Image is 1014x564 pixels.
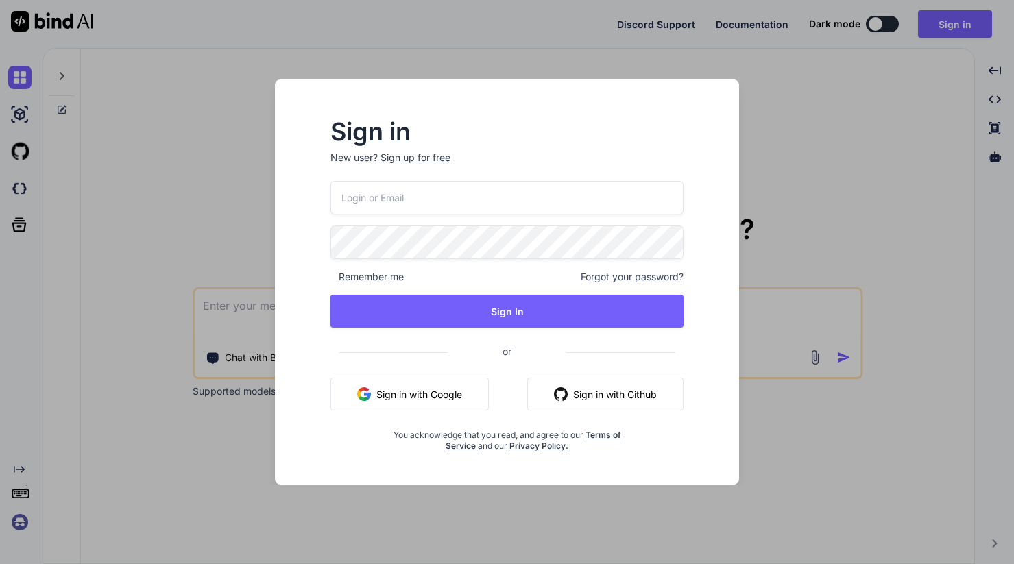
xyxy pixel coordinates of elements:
[446,430,621,451] a: Terms of Service
[381,151,450,164] div: Sign up for free
[554,387,568,401] img: github
[330,270,404,284] span: Remember me
[330,151,684,181] p: New user?
[509,441,568,451] a: Privacy Policy.
[389,421,625,452] div: You acknowledge that you read, and agree to our and our
[330,121,684,143] h2: Sign in
[581,270,684,284] span: Forgot your password?
[330,181,684,214] input: Login or Email
[357,387,371,401] img: google
[448,334,566,368] span: or
[527,378,684,410] button: Sign in with Github
[330,295,684,328] button: Sign In
[330,378,489,410] button: Sign in with Google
